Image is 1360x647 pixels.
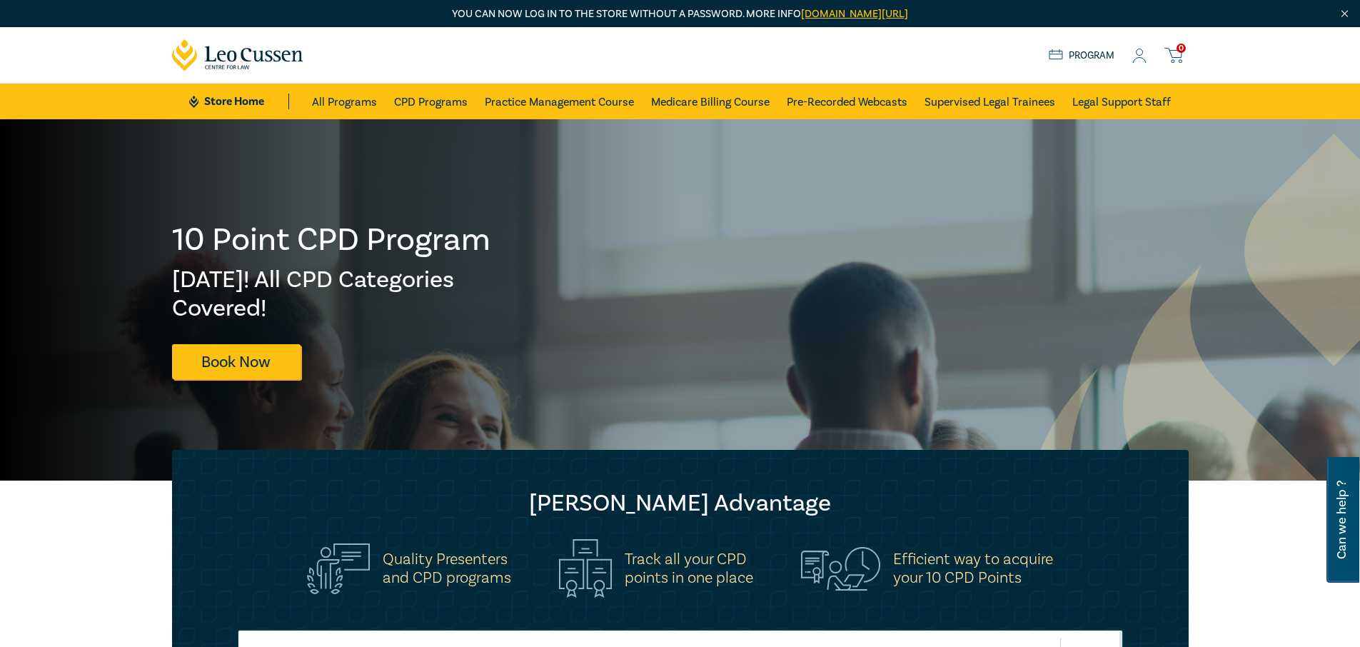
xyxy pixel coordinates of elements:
h5: Track all your CPD points in one place [625,550,753,587]
a: [DOMAIN_NAME][URL] [801,7,908,21]
a: Practice Management Course [485,84,634,119]
span: Can we help ? [1335,466,1349,574]
p: You can now log in to the store without a password. More info [172,6,1189,22]
a: Legal Support Staff [1072,84,1171,119]
h2: [PERSON_NAME] Advantage [201,489,1160,518]
img: Track all your CPD<br>points in one place [559,539,612,598]
span: 0 [1177,44,1186,53]
h5: Efficient way to acquire your 10 CPD Points [893,550,1053,587]
a: Book Now [172,344,301,379]
a: CPD Programs [394,84,468,119]
a: Store Home [189,94,288,109]
a: Medicare Billing Course [651,84,770,119]
a: Supervised Legal Trainees [925,84,1055,119]
a: Pre-Recorded Webcasts [787,84,907,119]
a: Program [1049,48,1115,64]
a: All Programs [312,84,377,119]
h2: [DATE]! All CPD Categories Covered! [172,266,492,323]
img: Close [1339,8,1351,20]
h5: Quality Presenters and CPD programs [383,550,511,587]
img: Efficient way to acquire<br>your 10 CPD Points [801,547,880,590]
h1: 10 Point CPD Program [172,221,492,259]
img: Quality Presenters<br>and CPD programs [307,543,370,594]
